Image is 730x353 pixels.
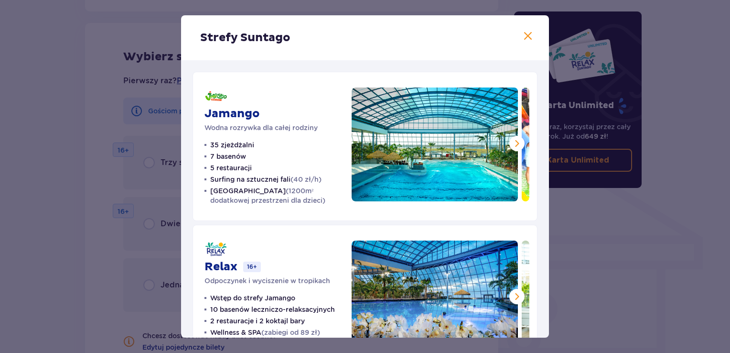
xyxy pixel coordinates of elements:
[204,276,330,286] p: Odpoczynek i wyciszenie w tropikach
[204,123,318,132] p: Wodna rozrywka dla całej rodziny
[204,107,260,121] p: Jamango
[210,175,322,184] p: Surfing na sztucznej fali
[210,328,320,337] p: Wellness & SPA
[290,176,322,183] span: (40 zł/h)
[210,305,335,314] p: 10 basenów leczniczo-relaksacyjnych
[352,88,518,201] img: Jamango
[210,186,340,205] p: [GEOGRAPHIC_DATA]
[210,163,252,173] p: 5 restauracji
[204,241,227,258] img: Relax logo
[210,140,254,150] p: 35 zjeżdżalni
[204,88,227,105] img: Jamango logo
[210,293,295,303] p: Wstęp do strefy Jamango
[210,316,305,326] p: 2 restauracje i 2 koktajl bary
[261,329,320,336] span: (zabiegi od 89 zł)
[204,260,237,274] p: Relax
[200,31,290,45] p: Strefy Suntago
[210,152,246,161] p: 7 basenów
[243,262,261,272] p: 16+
